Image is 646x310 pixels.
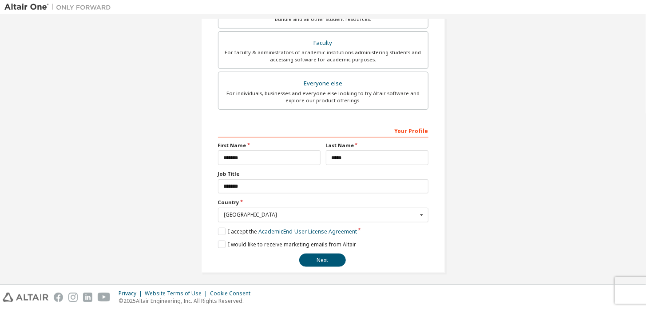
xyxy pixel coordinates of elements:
[218,170,428,177] label: Job Title
[68,293,78,302] img: instagram.svg
[210,290,256,297] div: Cookie Consent
[145,290,210,297] div: Website Terms of Use
[218,199,428,206] label: Country
[98,293,111,302] img: youtube.svg
[4,3,115,12] img: Altair One
[224,90,423,104] div: For individuals, businesses and everyone else looking to try Altair software and explore our prod...
[218,123,428,137] div: Your Profile
[119,290,145,297] div: Privacy
[3,293,48,302] img: altair_logo.svg
[326,142,428,149] label: Last Name
[224,77,423,90] div: Everyone else
[119,297,256,305] p: © 2025 Altair Engineering, Inc. All Rights Reserved.
[224,37,423,49] div: Faculty
[258,228,357,235] a: Academic End-User License Agreement
[54,293,63,302] img: facebook.svg
[83,293,92,302] img: linkedin.svg
[224,49,423,63] div: For faculty & administrators of academic institutions administering students and accessing softwa...
[299,254,346,267] button: Next
[218,142,321,149] label: First Name
[218,228,357,235] label: I accept the
[218,241,356,248] label: I would like to receive marketing emails from Altair
[224,212,417,217] div: [GEOGRAPHIC_DATA]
